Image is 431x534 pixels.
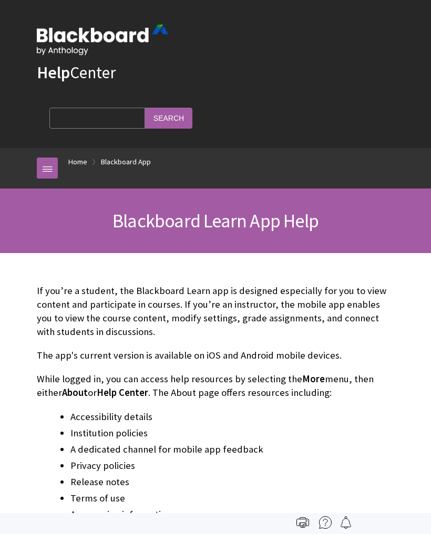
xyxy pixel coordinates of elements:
[145,108,192,128] input: Search
[70,458,394,473] li: Privacy policies
[296,516,309,529] img: Print
[340,516,352,529] img: Follow this page
[302,373,325,385] span: More
[37,372,394,400] p: While logged in, you can access help resources by selecting the menu, then either or . The About ...
[37,25,168,55] img: Blackboard by Anthology
[37,62,70,83] strong: Help
[70,491,394,506] li: Terms of use
[70,410,394,424] li: Accessibility details
[68,155,87,169] a: Home
[37,349,394,362] p: The app's current version is available on iOS and Android mobile devices.
[70,507,394,522] li: App version information
[37,62,116,83] a: HelpCenter
[70,442,394,457] li: A dedicated channel for mobile app feedback
[62,386,88,399] span: About
[97,386,148,399] span: Help Center
[319,516,332,529] img: More help
[70,426,394,441] li: Institution policies
[70,475,394,489] li: Release notes
[112,209,319,233] span: Blackboard Learn App Help
[37,284,394,339] p: If you’re a student, the Blackboard Learn app is designed especially for you to view content and ...
[101,155,151,169] a: Blackboard App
